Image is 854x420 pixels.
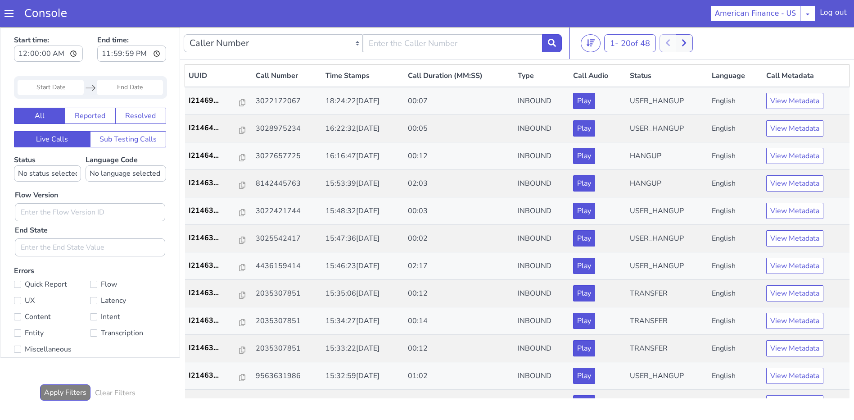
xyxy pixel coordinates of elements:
[322,253,404,280] td: 15:35:06[DATE]
[252,363,322,390] td: 3022583143
[14,128,81,155] label: Status
[514,363,569,390] td: INBOUND
[322,88,404,115] td: 16:22:32[DATE]
[514,308,569,335] td: INBOUND
[252,280,322,308] td: 2035307851
[766,286,823,302] button: View Metadata
[252,308,322,335] td: 2035307851
[766,66,823,82] button: View Metadata
[252,115,322,143] td: 3027657725
[14,267,90,280] label: UX
[14,7,78,20] a: Console
[514,280,569,308] td: INBOUND
[573,286,595,302] button: Play
[189,205,249,216] a: I21463...
[514,115,569,143] td: INBOUND
[189,151,249,161] a: I21463...
[15,163,58,173] label: Flow Version
[322,38,404,60] th: Time Stamps
[708,335,763,363] td: English
[252,225,322,253] td: 4436159414
[766,176,823,192] button: View Metadata
[115,81,166,97] button: Resolved
[514,225,569,253] td: INBOUND
[573,148,595,164] button: Play
[14,300,90,312] label: Entity
[322,335,404,363] td: 15:32:59[DATE]
[708,198,763,225] td: English
[708,143,763,170] td: English
[64,81,115,97] button: Reported
[514,88,569,115] td: INBOUND
[252,60,322,88] td: 3022172067
[252,170,322,198] td: 3022421744
[708,363,763,390] td: English
[404,38,514,60] th: Call Duration (MM:SS)
[14,316,90,329] label: Miscellaneous
[404,308,514,335] td: 00:12
[189,123,249,134] a: I21464...
[766,231,823,247] button: View Metadata
[573,313,595,329] button: Play
[363,7,542,25] input: Enter the Caller Number
[189,315,249,326] a: I21463...
[189,68,249,79] a: I21469...
[766,313,823,329] button: View Metadata
[14,251,90,264] label: Quick Report
[626,308,709,335] td: TRANSFER
[189,233,239,244] p: I21463...
[18,53,84,68] input: Start Date
[708,38,763,60] th: Language
[189,178,239,189] p: I21463...
[252,253,322,280] td: 2035307851
[820,7,847,22] div: Log out
[90,300,166,312] label: Transcription
[14,81,65,97] button: All
[15,198,48,209] label: End State
[14,5,83,37] label: Start time:
[189,233,249,244] a: I21463...
[189,68,239,79] p: I21469...
[404,143,514,170] td: 02:03
[189,315,239,326] p: I21463...
[189,260,239,271] p: I21463...
[766,121,823,137] button: View Metadata
[514,143,569,170] td: INBOUND
[14,239,166,330] label: Errors
[189,178,249,189] a: I21463...
[404,335,514,363] td: 01:02
[766,341,823,357] button: View Metadata
[708,308,763,335] td: English
[626,198,709,225] td: USER_HANGUP
[514,170,569,198] td: INBOUND
[514,253,569,280] td: INBOUND
[626,60,709,88] td: USER_HANGUP
[404,253,514,280] td: 00:12
[189,96,249,106] a: I21464...
[573,231,595,247] button: Play
[573,341,595,357] button: Play
[322,308,404,335] td: 15:33:22[DATE]
[708,170,763,198] td: English
[626,170,709,198] td: USER_HANGUP
[604,7,656,25] button: 1- 20of 48
[626,225,709,253] td: USER_HANGUP
[90,251,166,264] label: Flow
[573,176,595,192] button: Play
[569,38,626,60] th: Call Audio
[322,225,404,253] td: 15:46:23[DATE]
[404,363,514,390] td: 00:23
[189,151,239,161] p: I21463...
[766,203,823,219] button: View Metadata
[90,267,166,280] label: Latency
[514,198,569,225] td: INBOUND
[708,88,763,115] td: English
[514,335,569,363] td: INBOUND
[14,18,83,35] input: Start time:
[573,66,595,82] button: Play
[14,104,90,120] button: Live Calls
[322,60,404,88] td: 18:24:22[DATE]
[626,253,709,280] td: TRANSFER
[322,143,404,170] td: 15:53:39[DATE]
[97,5,166,37] label: End time:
